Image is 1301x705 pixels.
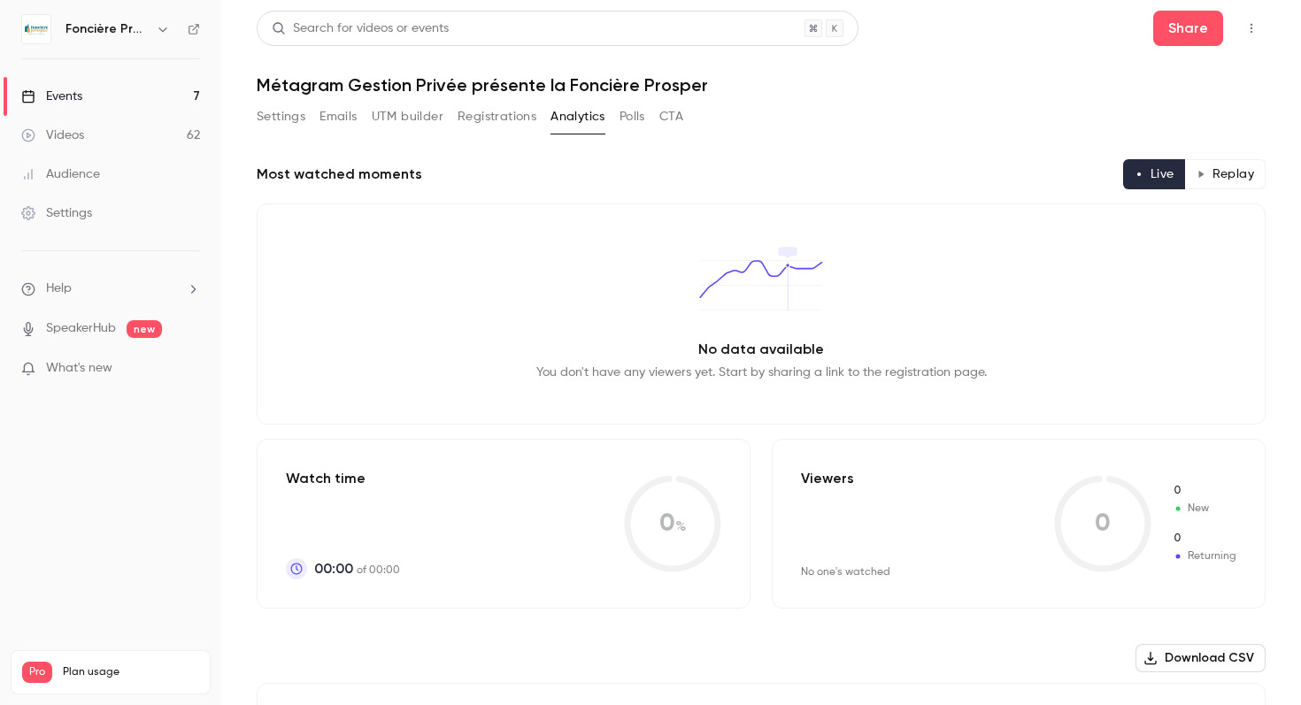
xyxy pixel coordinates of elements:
button: Download CSV [1135,644,1266,672]
img: Foncière Prosper [22,15,50,43]
p: of 00:00 [314,558,400,579]
button: Replay [1185,159,1266,189]
li: help-dropdown-opener [21,280,200,298]
button: Share [1153,11,1223,46]
button: Polls [620,103,645,131]
div: Events [21,88,82,105]
div: Videos [21,126,84,144]
a: SpeakerHub [46,319,116,338]
span: New [1173,501,1236,517]
p: No data available [698,339,824,360]
span: Returning [1173,548,1236,564]
span: new [127,320,162,338]
span: Pro [22,662,52,683]
button: UTM builder [372,103,443,131]
button: Settings [257,103,305,131]
button: Registrations [458,103,536,131]
span: What's new [46,359,112,378]
p: Watch time [286,468,400,489]
div: Settings [21,204,92,222]
span: Returning [1173,531,1236,547]
h2: Most watched moments [257,164,422,185]
div: Search for videos or events [272,19,449,38]
button: Analytics [550,103,605,131]
span: Plan usage [63,665,199,679]
button: Emails [319,103,357,131]
div: No one's watched [801,565,890,579]
p: You don't have any viewers yet. Start by sharing a link to the registration page. [536,364,987,381]
h6: Foncière Prosper [65,20,149,38]
button: Live [1123,159,1186,189]
span: Help [46,280,72,298]
span: 00:00 [314,558,353,579]
span: New [1173,483,1236,499]
iframe: Noticeable Trigger [179,361,200,377]
div: Audience [21,165,100,183]
p: Viewers [801,468,854,489]
h1: Métagram Gestion Privée présente la Foncière Prosper [257,74,1266,96]
button: CTA [659,103,683,131]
